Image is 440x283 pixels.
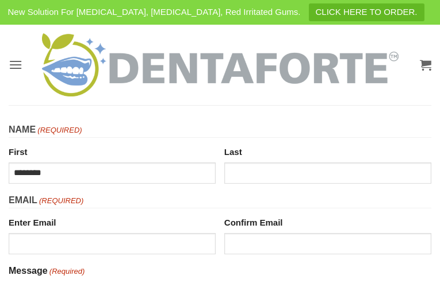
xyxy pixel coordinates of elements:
label: Last [224,142,431,159]
label: Enter Email [9,213,216,230]
a: View cart [420,52,431,77]
label: First [9,142,216,159]
a: CLICK HERE TO ORDER. [309,3,424,21]
legend: Name [9,122,431,138]
a: Menu [9,51,22,79]
span: (Required) [37,125,82,137]
label: Message [9,263,85,278]
span: (Required) [38,195,83,207]
img: DENTAFORTE™ [42,33,399,96]
label: Confirm Email [224,213,431,230]
legend: Email [9,193,431,208]
span: (Required) [48,266,85,278]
